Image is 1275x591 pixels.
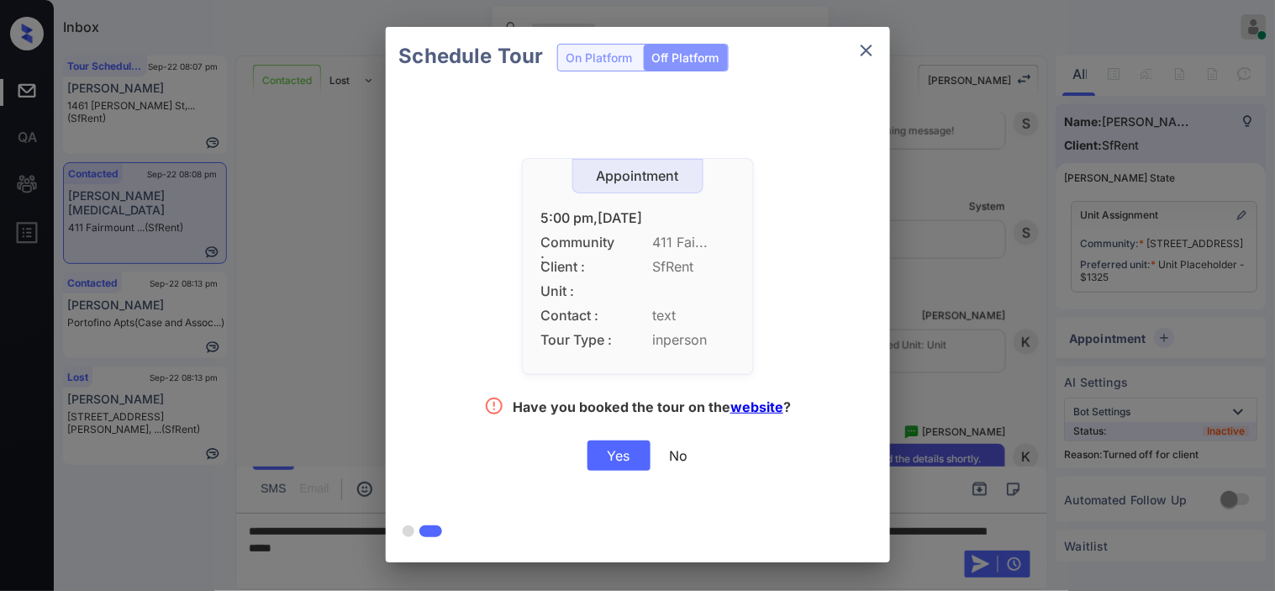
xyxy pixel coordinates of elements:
[730,398,783,415] a: website
[541,259,617,275] span: Client :
[541,235,617,251] span: Community :
[541,308,617,324] span: Contact :
[670,447,688,464] div: No
[653,332,735,348] span: inperson
[386,27,557,86] h2: Schedule Tour
[653,308,735,324] span: text
[850,34,883,67] button: close
[541,283,617,299] span: Unit :
[541,210,735,226] div: 5:00 pm,[DATE]
[653,259,735,275] span: SfRent
[587,441,651,471] div: Yes
[541,332,617,348] span: Tour Type :
[513,398,791,420] div: Have you booked the tour on the ?
[653,235,735,251] span: 411 Fai...
[573,168,703,184] div: Appointment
